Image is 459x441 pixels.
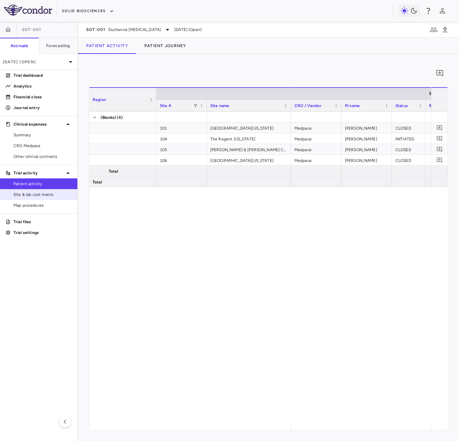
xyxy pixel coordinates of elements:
div: The Regent [US_STATE] [207,133,291,144]
span: CRO Medpace [13,143,72,149]
span: (4) [117,112,123,123]
p: Trial files [13,219,72,225]
img: logo-full-SnFGN8VE.png [4,5,52,15]
p: Journal entry [13,105,72,111]
span: Status [395,103,408,108]
div: Medpace [291,133,342,144]
div: INITIATED [392,133,426,144]
h6: Accruals [10,43,28,49]
div: 104 [156,133,207,144]
span: Site & lab cost matrix [13,192,72,198]
p: Trial activity [13,170,64,176]
svg: Add comment [436,157,443,163]
div: [GEOGRAPHIC_DATA][US_STATE] [207,155,291,165]
p: Trial settings [13,230,72,236]
span: Patient activity [13,181,72,187]
div: Medpace [291,123,342,133]
button: Add comment [435,134,444,143]
button: Add comment [434,68,446,79]
div: [PERSON_NAME] [342,155,392,165]
span: SGT-001 [86,27,106,32]
button: Patient Journey [136,38,195,54]
span: Total [109,166,118,177]
div: 105 [156,144,207,155]
span: CRO / Vendor [294,103,322,108]
span: Other clinical contracts [13,154,72,160]
span: SGT-001 [22,27,41,32]
span: Recruited [429,103,448,108]
svg: Add comment [436,146,443,152]
div: [GEOGRAPHIC_DATA][US_STATE] [207,123,291,133]
span: PI name [345,103,360,108]
span: (Blanks) [101,112,116,123]
button: Add comment [435,156,444,165]
div: CLOSED [392,123,426,133]
span: Site name [210,103,229,108]
span: Site dates [429,91,449,96]
div: [PERSON_NAME] [342,133,392,144]
div: CLOSED [392,155,426,165]
span: Map procedures [13,202,72,208]
svg: Add comment [436,69,444,77]
div: Medpace [291,144,342,155]
div: CLOSED [392,144,426,155]
p: Clinical expenses [13,121,64,127]
span: Site # [160,103,171,108]
svg: Add comment [436,125,443,131]
span: [DATE] (Open) [174,27,202,33]
p: Analytics [13,83,72,89]
div: [PERSON_NAME] [342,144,392,155]
div: Medpace [291,155,342,165]
button: Solid Biosciences [62,6,114,16]
button: Add comment [435,123,444,132]
svg: Add comment [436,135,443,142]
div: 101 [156,123,207,133]
span: Summary [13,132,72,138]
span: Duchenne [MEDICAL_DATA] [108,27,161,33]
div: 106 [156,155,207,165]
p: Financial close [13,94,72,100]
p: Trial dashboard [13,72,72,78]
button: Add comment [435,145,444,154]
h6: Forecasting [46,43,70,49]
p: [DATE] (Open) [3,59,67,65]
span: Region [93,97,106,102]
div: [PERSON_NAME] & [PERSON_NAME] Children's [GEOGRAPHIC_DATA] [207,144,291,155]
div: [PERSON_NAME] [342,123,392,133]
button: Patient Activity [78,38,136,54]
span: Total [93,177,102,188]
